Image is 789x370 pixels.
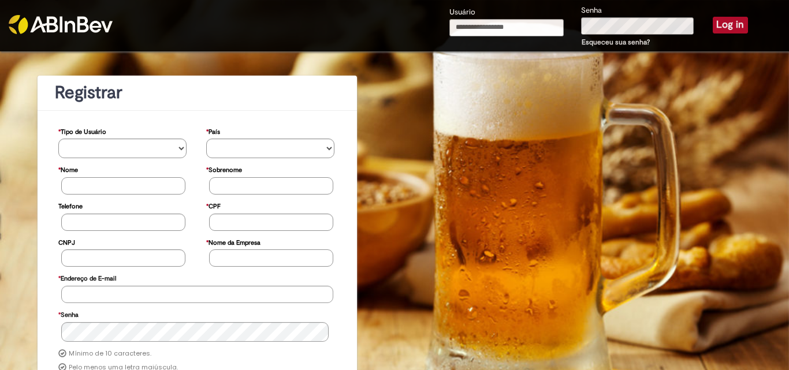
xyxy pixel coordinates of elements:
label: Endereço de E-mail [58,269,116,286]
label: CNPJ [58,233,75,250]
label: Sobrenome [206,160,242,177]
h1: Registrar [55,83,340,102]
label: Telefone [58,197,83,214]
label: Senha [58,305,79,322]
label: País [206,122,220,139]
label: Nome da Empresa [206,233,260,250]
a: Esqueceu sua senha? [582,38,650,47]
label: Nome [58,160,78,177]
label: Usuário [449,7,475,18]
img: ABInbev-white.png [9,15,113,34]
label: Mínimo de 10 caracteres. [69,349,151,358]
label: CPF [206,197,221,214]
label: Senha [581,5,602,16]
label: Tipo de Usuário [58,122,106,139]
button: Log in [713,17,748,33]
